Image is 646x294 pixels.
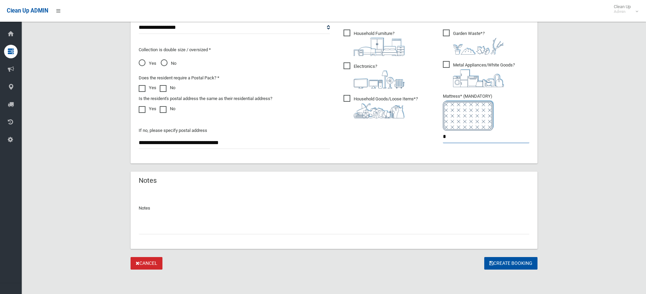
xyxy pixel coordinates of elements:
span: Mattress* (MANDATORY) [443,94,529,131]
span: Yes [139,59,156,67]
i: ? [354,64,405,89]
i: ? [354,31,405,56]
span: Electronics [344,62,405,89]
span: Clean Up [610,4,638,14]
a: Cancel [131,257,162,270]
span: Metal Appliances/White Goods [443,61,515,87]
span: Household Goods/Loose Items* [344,95,418,118]
label: Yes [139,84,156,92]
i: ? [453,31,504,55]
img: b13cc3517677393f34c0a387616ef184.png [354,103,405,118]
img: 394712a680b73dbc3d2a6a3a7ffe5a07.png [354,71,405,89]
label: No [160,105,175,113]
button: Create Booking [484,257,537,270]
span: Clean Up ADMIN [7,7,48,14]
i: ? [453,62,515,87]
img: aa9efdbe659d29b613fca23ba79d85cb.png [354,38,405,56]
img: 36c1b0289cb1767239cdd3de9e694f19.png [453,69,504,87]
span: Garden Waste* [443,30,504,55]
label: Yes [139,105,156,113]
label: Is the resident's postal address the same as their residential address? [139,95,272,103]
header: Notes [131,174,165,187]
img: e7408bece873d2c1783593a074e5cb2f.png [443,100,494,131]
label: If no, please specify postal address [139,126,207,135]
span: Household Furniture [344,30,405,56]
label: Does the resident require a Postal Pack? * [139,74,219,82]
small: Admin [614,9,631,14]
img: 4fd8a5c772b2c999c83690221e5242e0.png [453,38,504,55]
p: Collection is double size / oversized * [139,46,330,54]
p: Notes [139,204,529,212]
label: No [160,84,175,92]
i: ? [354,96,418,118]
span: No [161,59,176,67]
